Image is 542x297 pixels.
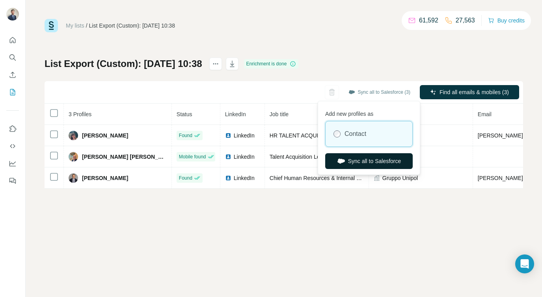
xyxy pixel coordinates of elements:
[225,154,231,160] img: LinkedIn logo
[478,111,492,117] span: Email
[515,254,534,273] div: Open Intercom Messenger
[6,174,19,188] button: Feedback
[82,153,167,161] span: [PERSON_NAME] [PERSON_NAME]
[270,175,412,181] span: Chief Human Resources & Internal Communication Officer
[325,107,413,118] p: Add new profiles as
[66,22,84,29] a: My lists
[6,85,19,99] button: My lists
[6,33,19,47] button: Quick start
[456,16,475,25] p: 27,563
[89,22,175,30] div: List Export (Custom): [DATE] 10:38
[244,59,299,69] div: Enrichment is done
[69,173,78,183] img: Avatar
[234,132,255,139] span: LinkedIn
[225,175,231,181] img: LinkedIn logo
[69,131,78,140] img: Avatar
[6,68,19,82] button: Enrich CSV
[234,153,255,161] span: LinkedIn
[82,132,128,139] span: [PERSON_NAME]
[6,139,19,153] button: Use Surfe API
[179,153,206,160] span: Mobile found
[270,154,326,160] span: Talent Acquisition Lead
[225,132,231,139] img: LinkedIn logo
[6,156,19,171] button: Dashboard
[270,132,398,139] span: HR TALENT ACQUISITION - Talent Acquisition Lead
[209,58,222,70] button: actions
[6,8,19,20] img: Avatar
[45,19,58,32] img: Surfe Logo
[177,111,192,117] span: Status
[270,111,289,117] span: Job title
[488,15,525,26] button: Buy credits
[325,153,413,169] button: Sync all to Salesforce
[6,50,19,65] button: Search
[6,122,19,136] button: Use Surfe on LinkedIn
[82,174,128,182] span: [PERSON_NAME]
[440,88,509,96] span: Find all emails & mobiles (3)
[345,129,366,139] label: Contact
[419,16,438,25] p: 61,592
[420,85,519,99] button: Find all emails & mobiles (3)
[382,174,418,182] span: Gruppo Unipol
[69,152,78,161] img: Avatar
[343,86,416,98] button: Sync all to Salesforce (3)
[225,111,246,117] span: LinkedIn
[86,22,88,30] li: /
[234,174,255,182] span: LinkedIn
[179,132,192,139] span: Found
[45,58,202,70] h1: List Export (Custom): [DATE] 10:38
[69,111,91,117] span: 3 Profiles
[179,174,192,182] span: Found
